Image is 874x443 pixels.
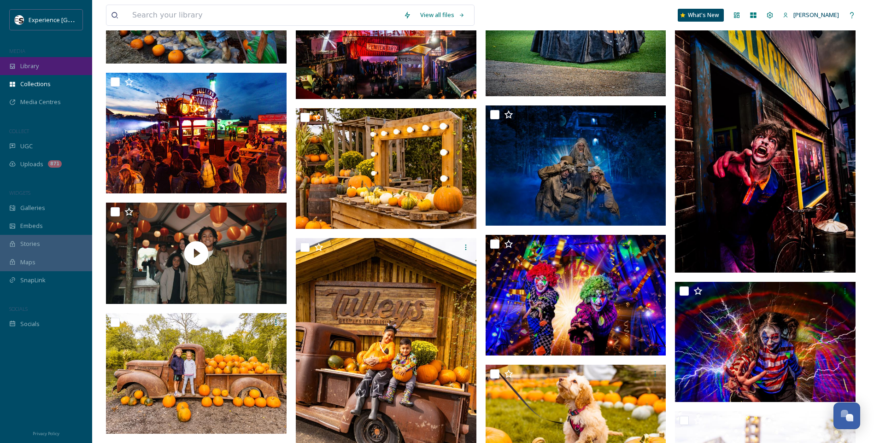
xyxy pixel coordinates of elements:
[20,62,39,70] span: Library
[778,6,844,24] a: [PERSON_NAME]
[106,73,287,193] img: Flamin' Tractor.jpg
[106,313,287,434] img: 4R1A5362.jpg
[20,276,46,285] span: SnapLink
[20,98,61,106] span: Media Centres
[20,258,35,267] span: Maps
[33,427,59,438] a: Privacy Policy
[9,128,29,134] span: COLLECT
[20,160,43,169] span: Uploads
[9,47,25,54] span: MEDIA
[106,203,287,304] img: thumbnail
[675,2,856,273] img: aaaaa-3973.jpg
[296,108,476,229] img: 4R1A4834.jpg
[128,5,399,25] input: Search your library
[29,15,120,24] span: Experience [GEOGRAPHIC_DATA]
[20,320,40,328] span: Socials
[20,239,40,248] span: Stories
[486,105,666,226] img: the manor house-2.jpg
[793,11,839,19] span: [PERSON_NAME]
[20,80,51,88] span: Collections
[33,431,59,437] span: Privacy Policy
[48,160,62,168] div: 871
[678,9,724,22] a: What's New
[20,204,45,212] span: Galleries
[833,402,860,429] button: Open Chat
[9,189,30,196] span: WIDGETS
[15,15,24,24] img: WSCC%20ES%20Socials%20Icon%20-%20Secondary%20-%20Black.jpg
[675,282,856,402] img: DSC_8324-Enhanced-NR copy (2) (1).jpg
[486,235,666,356] img: Clowns 2.JPG
[416,6,469,24] a: View all files
[20,142,33,151] span: UGC
[20,221,43,230] span: Embeds
[9,305,28,312] span: SOCIALS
